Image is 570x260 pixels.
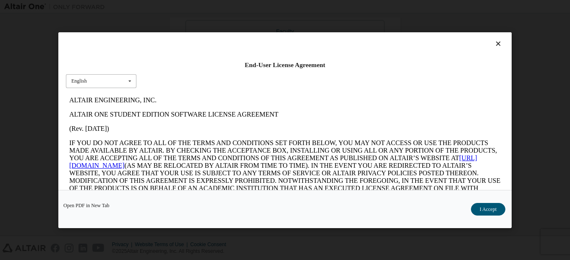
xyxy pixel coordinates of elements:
a: Open PDF in New Tab [63,203,110,208]
p: ALTAIR ENGINEERING, INC. [3,3,435,11]
p: (Rev. [DATE]) [3,32,435,39]
div: End-User License Agreement [66,61,504,69]
p: IF YOU DO NOT AGREE TO ALL OF THE TERMS AND CONDITIONS SET FORTH BELOW, YOU MAY NOT ACCESS OR USE... [3,46,435,107]
p: ALTAIR ONE STUDENT EDITION SOFTWARE LICENSE AGREEMENT [3,18,435,25]
div: English [71,78,87,83]
a: [URL][DOMAIN_NAME] [3,61,411,76]
p: This Altair One Student Edition Software License Agreement (“Agreement”) is between Altair Engine... [3,113,435,143]
button: I Accept [471,203,505,216]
